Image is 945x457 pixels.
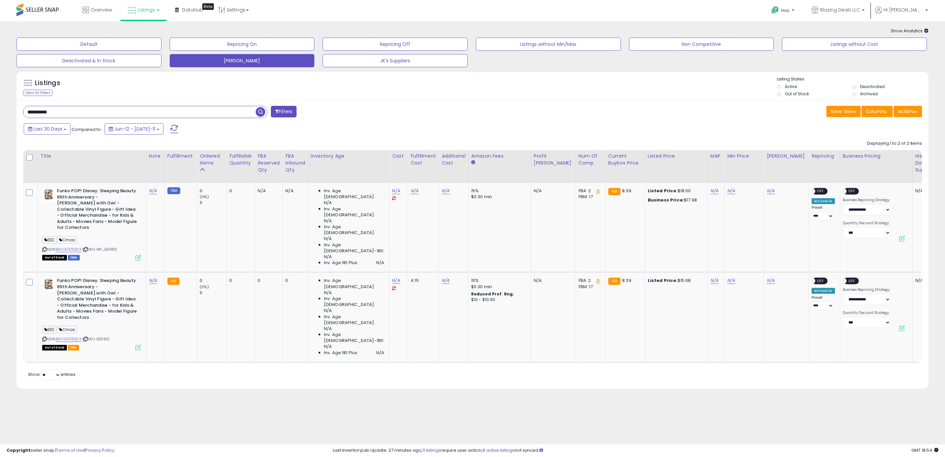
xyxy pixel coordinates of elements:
[56,336,81,342] a: B0CGGS9QD3
[91,7,112,13] span: Overview
[862,106,893,117] button: Columns
[843,198,891,202] label: Business Repricing Strategy:
[411,278,434,284] div: 4.15
[442,277,449,284] a: N/A
[767,188,775,194] a: N/A
[114,126,155,132] span: Jun-12 - [DATE]-11
[42,278,141,350] div: ASIN:
[16,54,161,67] button: Deactivated & In Stock
[200,153,224,167] div: Ordered Items
[812,288,835,294] div: Amazon AI
[782,38,927,51] button: Listings without Cost
[200,200,226,206] div: 0
[710,153,722,160] div: MAP
[167,187,180,194] small: FBM
[843,153,910,160] div: Business Pricing
[104,123,163,135] button: Jun-12 - [DATE]-11
[812,295,835,310] div: Preset:
[42,188,141,260] div: ASIN:
[323,38,468,51] button: Repricing Off
[167,153,194,160] div: Fulfillment
[785,91,809,97] label: Out of Stock
[324,326,332,332] span: N/A
[324,260,358,266] span: Inv. Age 181 Plus:
[843,221,891,226] label: Quantity Discount Strategy:
[471,278,526,284] div: 15%
[471,160,475,166] small: Amazon Fees.
[200,278,226,284] div: 0
[781,8,790,13] span: Help
[392,277,400,284] a: N/A
[149,153,162,160] div: Note
[376,260,384,266] span: N/A
[860,91,878,97] label: Archived
[324,314,384,326] span: Inv. Age [DEMOGRAPHIC_DATA]:
[324,218,332,224] span: N/A
[608,278,620,285] small: FBA
[16,38,161,51] button: Default
[200,194,209,199] small: (0%)
[812,205,835,220] div: Preset:
[442,188,449,194] a: N/A
[324,242,384,254] span: Inv. Age [DEMOGRAPHIC_DATA]-180:
[471,188,526,194] div: 15%
[324,296,384,308] span: Inv. Age [DEMOGRAPHIC_DATA]:
[891,28,929,34] span: Show Analytics
[471,291,514,297] b: Reduced Prof. Rng.
[816,189,826,194] span: OFF
[56,247,81,252] a: B0CGGS9QD3
[846,278,857,284] span: OFF
[229,278,250,284] div: 0
[534,188,571,194] div: N/A
[579,153,603,167] div: Num of Comp.
[376,350,384,356] span: N/A
[200,290,226,296] div: 0
[324,206,384,218] span: Inv. Age [DEMOGRAPHIC_DATA]:
[727,277,735,284] a: N/A
[608,153,642,167] div: Current Buybox Price
[200,188,226,194] div: 0
[411,153,436,167] div: Fulfillment Cost
[608,188,620,195] small: FBA
[875,7,928,21] a: Hi [PERSON_NAME]
[229,188,250,194] div: 0
[202,3,214,10] div: Tooltip anchor
[57,188,137,232] b: Funko POP! Disney: Sleeping Beauty 65th Anniversary - [PERSON_NAME] with Owl - Collectable Vinyl ...
[324,308,332,314] span: N/A
[629,38,774,51] button: Non Competitive
[23,90,52,96] div: Clear All Filters
[229,153,252,167] div: Fulfillable Quantity
[324,350,358,356] span: Inv. Age 181 Plus:
[170,54,315,67] button: [PERSON_NAME]
[648,197,702,203] div: $17.98
[915,188,937,194] div: N/A
[392,188,400,194] a: N/A
[42,345,67,350] span: All listings that are currently out of stock and unavailable for purchase on Amazon
[57,236,77,244] span: Cmas
[35,78,60,88] h5: Listings
[867,140,922,147] div: Displaying 1 to 2 of 2 items
[324,224,384,236] span: Inv. Age [DEMOGRAPHIC_DATA]:
[324,344,332,350] span: N/A
[710,188,718,194] a: N/A
[271,106,297,117] button: Filters
[392,153,405,160] div: Cost
[68,345,79,350] span: FBA
[771,6,779,14] i: Get Help
[579,194,600,200] div: FBM: 17
[170,38,315,51] button: Repricing On
[42,326,56,333] span: EED
[648,277,678,284] b: Listed Price:
[471,297,526,303] div: $10 - $10.90
[42,188,55,201] img: 41bYuDphA6L._SL40_.jpg
[767,277,775,284] a: N/A
[82,336,109,342] span: | SKU: EED912
[324,254,332,260] span: N/A
[324,236,332,242] span: N/A
[820,7,860,13] span: Blazing Dealz LLC
[182,7,203,13] span: DataHub
[200,284,209,289] small: (0%)
[324,278,384,289] span: Inv. Age [DEMOGRAPHIC_DATA]:
[648,188,702,194] div: $18.00
[648,197,684,203] b: Business Price:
